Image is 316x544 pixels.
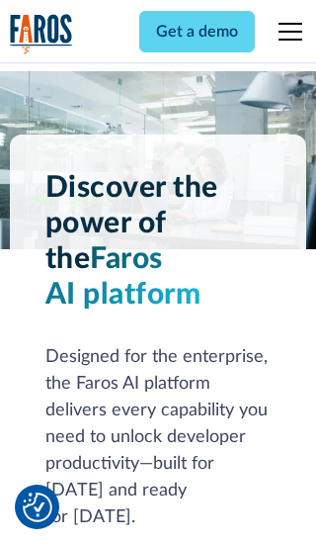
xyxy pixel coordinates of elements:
button: Cookie Settings [23,493,52,522]
a: Get a demo [139,11,255,52]
div: Designed for the enterprise, the Faros AI platform delivers every capability you need to unlock d... [45,344,272,531]
img: Revisit consent button [23,493,52,522]
div: menu [267,8,306,55]
a: home [10,14,73,54]
span: Faros AI platform [45,244,201,310]
h1: Discover the power of the [45,170,272,313]
img: Logo of the analytics and reporting company Faros. [10,14,73,54]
